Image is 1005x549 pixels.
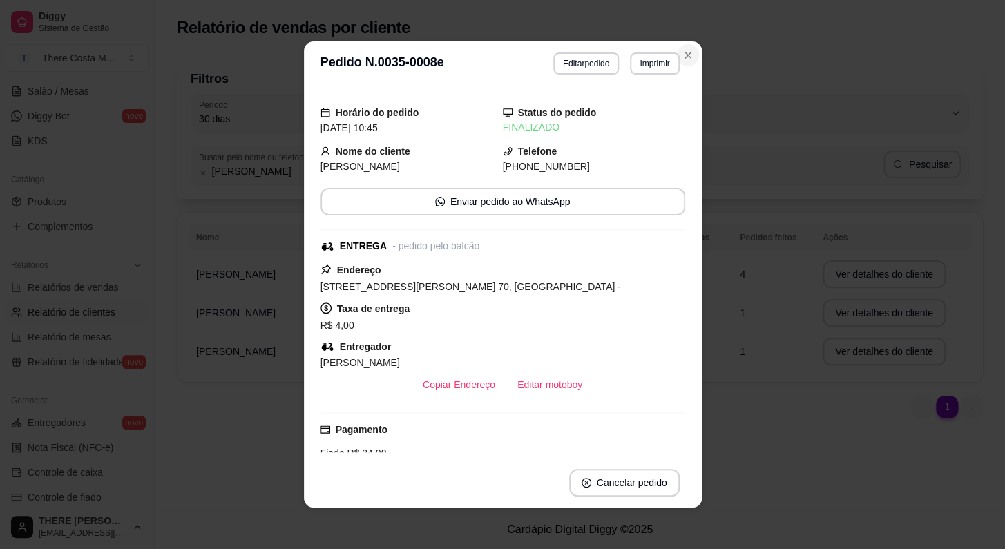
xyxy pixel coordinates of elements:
strong: Status do pedido [518,107,597,118]
button: Imprimir [630,52,679,75]
div: FINALIZADO [503,120,685,135]
span: [PERSON_NAME] [320,161,400,172]
span: desktop [503,108,513,117]
strong: Pagamento [336,424,387,435]
span: whats-app [435,197,445,206]
span: Fiado [320,447,345,459]
strong: Endereço [337,264,381,276]
span: [STREET_ADDRESS][PERSON_NAME] 70, [GEOGRAPHIC_DATA] - [320,281,621,292]
h3: Pedido N. 0035-0008e [320,52,444,75]
span: [PHONE_NUMBER] [503,161,590,172]
div: ENTREGA [340,239,387,253]
strong: Telefone [518,146,557,157]
strong: Entregador [340,341,392,352]
button: Editarpedido [553,52,619,75]
span: calendar [320,108,330,117]
strong: Nome do cliente [336,146,410,157]
button: close-circleCancelar pedido [569,469,680,497]
span: [PERSON_NAME] [320,357,400,368]
span: phone [503,146,513,156]
button: whats-appEnviar pedido ao WhatsApp [320,188,685,215]
span: close-circle [582,478,591,488]
button: Editar motoboy [506,371,593,398]
span: R$ 24,00 [345,447,387,459]
span: pushpin [320,264,332,275]
span: R$ 4,00 [320,320,354,331]
strong: Horário do pedido [336,107,419,118]
span: dollar [320,302,332,314]
button: Copiar Endereço [412,371,506,398]
span: user [320,146,330,156]
strong: Taxa de entrega [337,303,410,314]
span: [DATE] 10:45 [320,122,378,133]
div: - pedido pelo balcão [392,239,479,253]
span: credit-card [320,425,330,434]
button: Close [677,44,699,66]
